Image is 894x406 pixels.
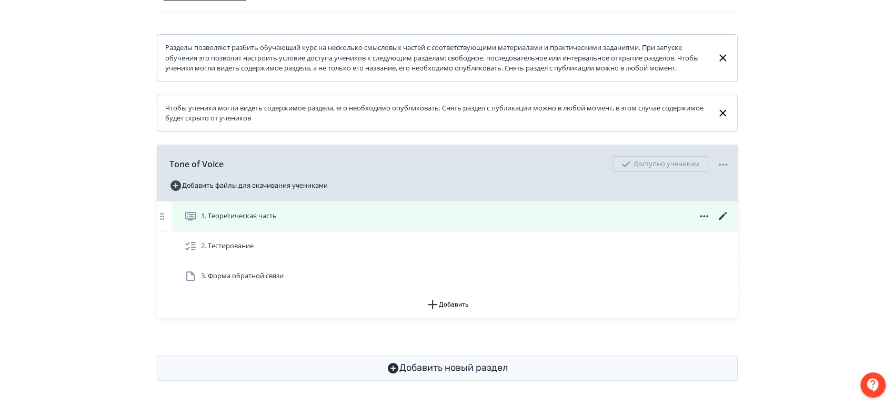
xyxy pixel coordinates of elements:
div: 3. Форма обратной связи [157,261,738,291]
div: 2. Тестирование [157,231,738,261]
span: 1. Теоретическая часть [201,211,277,221]
span: Tone of Voice [169,158,224,170]
button: Добавить файлы для скачивания учениками [169,177,328,194]
div: Разделы позволяют разбить обучающий курс на несколько смысловых частей с соответствующими материа... [165,43,709,74]
span: 2. Тестирование [201,241,254,251]
div: 1. Теоретическая часть [157,201,738,231]
span: 3. Форма обратной связи [201,271,284,281]
div: Доступно ученикам [612,156,708,172]
button: Добавить новый раздел [157,356,738,381]
div: Чтобы ученики могли видеть содержимое раздела, его необходимо опубликовать. Снять раздел с публик... [165,103,709,124]
button: Добавить [157,291,738,318]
